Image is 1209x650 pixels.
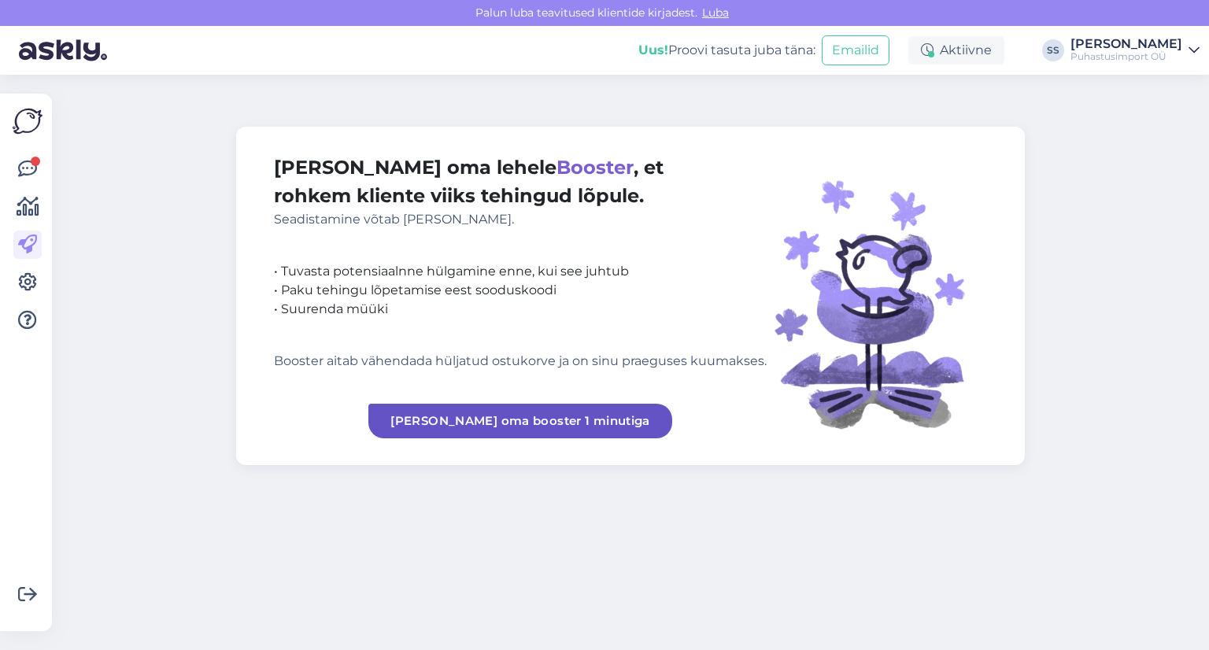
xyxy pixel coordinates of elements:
[274,281,767,300] div: • Paku tehingu lõpetamise eest sooduskoodi
[368,404,672,438] a: [PERSON_NAME] oma booster 1 minutiga
[1042,39,1064,61] div: SS
[13,106,43,136] img: Askly Logo
[1070,50,1182,63] div: Puhastusimport OÜ
[1070,38,1182,50] div: [PERSON_NAME]
[638,41,815,60] div: Proovi tasuta juba täna:
[822,35,889,65] button: Emailid
[274,210,767,229] div: Seadistamine võtab [PERSON_NAME].
[697,6,734,20] span: Luba
[908,36,1004,65] div: Aktiivne
[274,153,767,229] div: [PERSON_NAME] oma lehele , et rohkem kliente viiks tehingud lõpule.
[638,42,668,57] b: Uus!
[767,153,987,438] img: illustration
[1070,38,1200,63] a: [PERSON_NAME]Puhastusimport OÜ
[556,156,634,179] span: Booster
[274,262,767,281] div: • Tuvasta potensiaalnne hülgamine enne, kui see juhtub
[274,300,767,319] div: • Suurenda müüki
[274,352,767,371] div: Booster aitab vähendada hüljatud ostukorve ja on sinu praeguses kuumakses.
